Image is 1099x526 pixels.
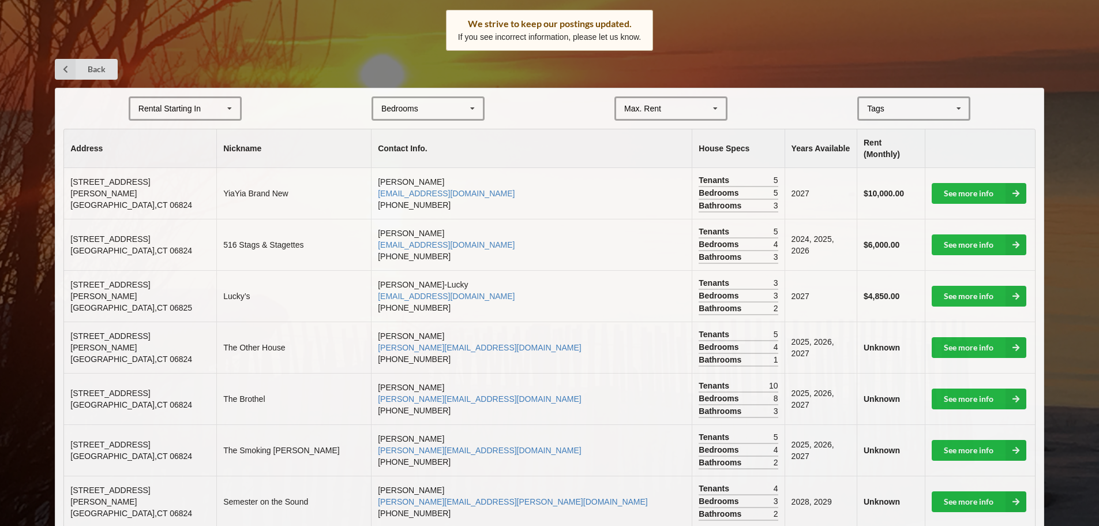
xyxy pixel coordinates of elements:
[774,187,778,199] span: 5
[216,270,371,322] td: Lucky’s
[932,286,1026,307] a: See more info
[785,168,857,219] td: 2027
[932,337,1026,358] a: See more info
[70,389,150,398] span: [STREET_ADDRESS]
[857,129,925,168] th: Rent (Monthly)
[774,277,778,289] span: 3
[932,389,1026,409] a: See more info
[378,394,581,404] a: [PERSON_NAME][EMAIL_ADDRESS][DOMAIN_NAME]
[699,187,741,199] span: Bedrooms
[774,329,778,340] span: 5
[864,497,900,506] b: Unknown
[932,440,1026,461] a: See more info
[785,373,857,424] td: 2025, 2026, 2027
[864,240,899,249] b: $6,000.00
[699,354,744,365] span: Bathrooms
[932,183,1026,204] a: See more info
[864,446,900,455] b: Unknown
[699,431,732,443] span: Tenants
[864,394,900,404] b: Unknown
[381,105,418,113] div: Bedrooms
[216,373,371,424] td: The Brothel
[699,251,744,263] span: Bathrooms
[774,405,778,417] span: 3
[138,105,201,113] div: Rental Starting In
[774,483,778,494] span: 4
[699,238,741,250] span: Bedrooms
[458,18,642,29] div: We strive to keep our postings updated.
[699,174,732,186] span: Tenants
[70,440,150,449] span: [STREET_ADDRESS]
[774,495,778,507] span: 3
[70,234,150,244] span: [STREET_ADDRESS]
[70,246,192,255] span: [GEOGRAPHIC_DATA] , CT 06824
[70,200,192,210] span: [GEOGRAPHIC_DATA] , CT 06824
[699,457,744,468] span: Bathrooms
[216,219,371,270] td: 516 Stags & Stagettes
[378,446,581,455] a: [PERSON_NAME][EMAIL_ADDRESS][DOMAIN_NAME]
[699,380,732,391] span: Tenants
[692,129,784,168] th: House Specs
[774,457,778,468] span: 2
[699,303,744,314] span: Bathrooms
[70,452,192,461] span: [GEOGRAPHIC_DATA] , CT 06824
[371,219,692,270] td: [PERSON_NAME] [PHONE_NUMBER]
[774,290,778,301] span: 3
[785,424,857,476] td: 2025, 2026, 2027
[699,341,741,353] span: Bedrooms
[378,343,581,352] a: [PERSON_NAME][EMAIL_ADDRESS][DOMAIN_NAME]
[864,343,900,352] b: Unknown
[699,483,732,494] span: Tenants
[378,497,648,506] a: [PERSON_NAME][EMAIL_ADDRESS][PERSON_NAME][DOMAIN_NAME]
[774,393,778,404] span: 8
[371,322,692,373] td: [PERSON_NAME] [PHONE_NUMBER]
[699,405,744,417] span: Bathrooms
[699,329,732,340] span: Tenants
[769,380,778,391] span: 10
[774,444,778,456] span: 4
[55,59,118,80] a: Back
[785,322,857,373] td: 2025, 2026, 2027
[785,129,857,168] th: Years Available
[216,168,371,219] td: YiaYia Brand New
[70,280,150,301] span: [STREET_ADDRESS][PERSON_NAME]
[699,393,741,404] span: Bedrooms
[774,303,778,314] span: 2
[774,200,778,211] span: 3
[699,444,741,456] span: Bedrooms
[699,226,732,237] span: Tenants
[70,331,150,352] span: [STREET_ADDRESS][PERSON_NAME]
[624,105,661,113] div: Max. Rent
[774,341,778,353] span: 4
[371,129,692,168] th: Contact Info.
[774,174,778,186] span: 5
[774,251,778,263] span: 3
[378,240,515,249] a: [EMAIL_ADDRESS][DOMAIN_NAME]
[699,508,744,520] span: Bathrooms
[699,495,741,507] span: Bedrooms
[371,168,692,219] td: [PERSON_NAME] [PHONE_NUMBER]
[699,200,744,211] span: Bathrooms
[699,290,741,301] span: Bedrooms
[458,31,642,43] p: If you see incorrect information, please let us know.
[774,354,778,365] span: 1
[216,129,371,168] th: Nickname
[785,270,857,322] td: 2027
[932,491,1026,512] a: See more info
[785,219,857,270] td: 2024, 2025, 2026
[70,177,150,198] span: [STREET_ADDRESS][PERSON_NAME]
[378,189,515,198] a: [EMAIL_ADDRESS][DOMAIN_NAME]
[70,355,192,364] span: [GEOGRAPHIC_DATA] , CT 06824
[378,292,515,301] a: [EMAIL_ADDRESS][DOMAIN_NAME]
[70,509,192,518] span: [GEOGRAPHIC_DATA] , CT 06824
[70,303,192,312] span: [GEOGRAPHIC_DATA] , CT 06825
[932,234,1026,255] a: See more info
[70,486,150,506] span: [STREET_ADDRESS][PERSON_NAME]
[70,400,192,409] span: [GEOGRAPHIC_DATA] , CT 06824
[864,292,899,301] b: $4,850.00
[864,102,901,115] div: Tags
[699,277,732,289] span: Tenants
[864,189,904,198] b: $10,000.00
[216,322,371,373] td: The Other House
[774,238,778,250] span: 4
